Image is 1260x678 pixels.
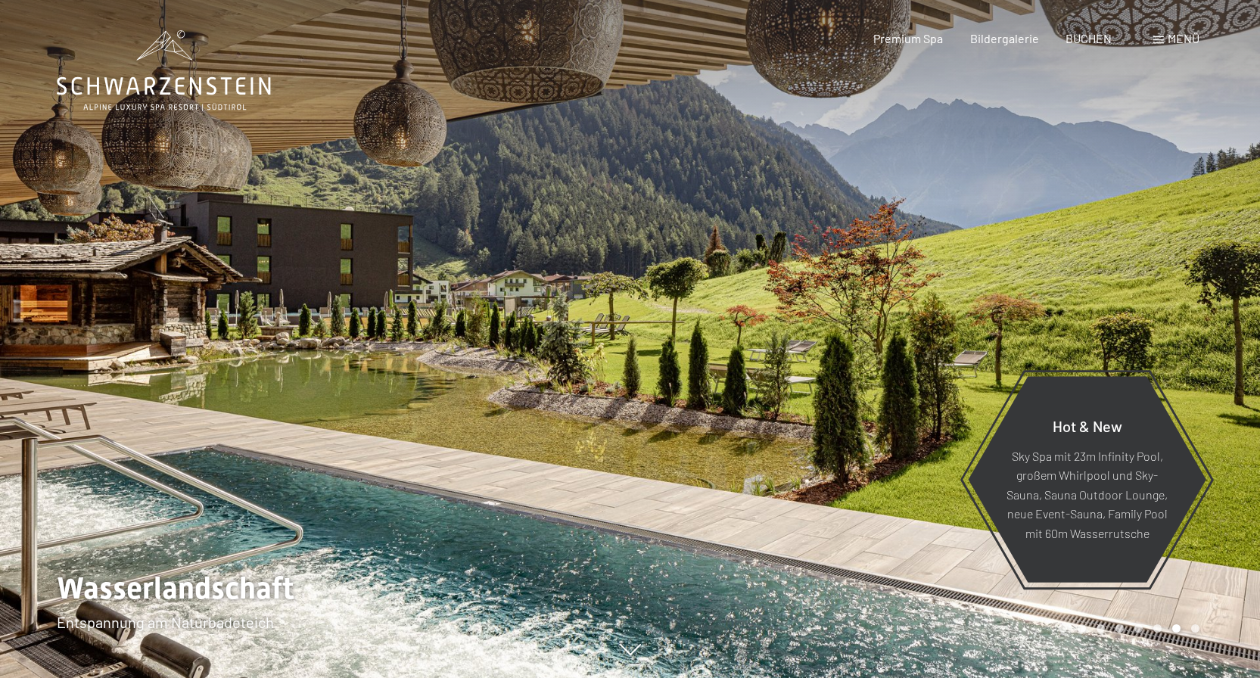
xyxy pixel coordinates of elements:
[1172,624,1181,633] div: Carousel Page 7 (Current Slide)
[1053,624,1199,633] div: Carousel Pagination
[1078,624,1086,633] div: Carousel Page 2
[967,375,1207,583] a: Hot & New Sky Spa mit 23m Infinity Pool, großem Whirlpool und Sky-Sauna, Sauna Outdoor Lounge, ne...
[1134,624,1143,633] div: Carousel Page 5
[873,31,943,45] a: Premium Spa
[1168,31,1199,45] span: Menü
[1059,624,1067,633] div: Carousel Page 1
[1191,624,1199,633] div: Carousel Page 8
[1115,624,1124,633] div: Carousel Page 4
[1097,624,1105,633] div: Carousel Page 3
[1053,416,1122,434] span: Hot & New
[1005,446,1169,543] p: Sky Spa mit 23m Infinity Pool, großem Whirlpool und Sky-Sauna, Sauna Outdoor Lounge, neue Event-S...
[1066,31,1112,45] a: BUCHEN
[970,31,1039,45] a: Bildergalerie
[1153,624,1162,633] div: Carousel Page 6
